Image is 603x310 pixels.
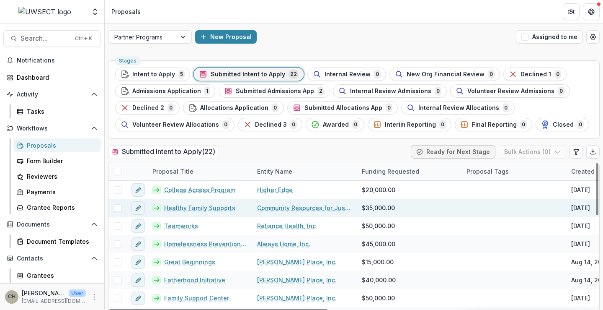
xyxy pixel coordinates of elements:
[193,68,304,81] button: Submitted Intent to Apply22
[115,101,180,115] button: Declined 20
[13,201,101,214] a: Grantee Reports
[164,221,198,230] a: Teamworks
[238,118,302,131] button: Declined 30
[13,234,101,248] a: Document Templates
[132,104,164,112] span: Declined 2
[17,57,98,64] span: Notifications
[461,167,514,176] div: Proposal Tags
[69,289,86,297] p: User
[183,101,284,115] button: Allocations Application0
[362,240,395,248] span: $45,000.00
[21,34,70,42] span: Search...
[252,167,297,176] div: Entity Name
[27,107,94,116] div: Tasks
[257,221,316,230] a: Reliance Health, Inc
[374,70,381,79] span: 0
[488,70,495,79] span: 0
[236,88,314,95] span: Submitted Admissions App
[439,120,446,129] span: 0
[472,121,517,128] span: Final Reporting
[164,203,235,212] a: Healthy Family Supports
[333,84,447,98] button: Internal Review Admissions0
[325,71,371,78] span: Internal Review
[352,120,359,129] span: 0
[571,185,590,194] div: [DATE]
[577,120,584,129] span: 0
[586,30,600,44] button: Open table manager
[147,167,198,176] div: Proposal Title
[307,68,386,81] button: Internal Review0
[27,188,94,196] div: Payments
[571,240,590,248] div: [DATE]
[132,88,201,95] span: Admissions Application
[3,88,101,101] button: Open Activity
[255,121,287,128] span: Declined 3
[401,101,515,115] button: Internal Review Allocations0
[304,104,382,112] span: Submitted Allocations App
[131,183,145,197] button: edit
[204,86,210,96] span: 1
[272,103,278,112] span: 0
[569,145,583,159] button: Edit table settings
[503,68,567,81] button: Declined 10
[566,167,600,176] div: Created
[147,162,252,180] div: Proposal Title
[461,162,566,180] div: Proposal Tags
[571,294,590,302] div: [DATE]
[467,88,554,95] span: Volunteer Review Admissions
[13,185,101,199] a: Payments
[357,162,461,180] div: Funding Requested
[586,145,600,159] button: Export table data
[362,203,395,212] span: $35,000.00
[257,258,337,266] a: [PERSON_NAME] Place, Inc.
[362,276,396,284] span: $40,000.00
[13,138,101,152] a: Proposals
[13,154,101,168] a: Form Builder
[323,121,349,128] span: Awarded
[27,203,94,212] div: Grantee Reports
[289,70,299,79] span: 22
[131,292,145,305] button: edit
[164,258,215,266] a: Great Beginnings
[73,34,94,43] div: Ctrl + K
[3,70,101,84] a: Dashboard
[178,70,185,79] span: 5
[553,121,574,128] span: Closed
[111,7,141,16] div: Proposals
[8,294,15,300] div: Carli Herz
[357,167,424,176] div: Funding Requested
[257,203,352,212] a: Community Resources for Justice
[119,58,137,64] span: Stages
[362,221,395,230] span: $50,000.00
[306,118,364,131] button: Awarded0
[407,71,484,78] span: New Org Financial Review
[27,237,94,246] div: Document Templates
[115,68,190,81] button: Intent to Apply5
[290,120,297,129] span: 0
[131,274,145,287] button: edit
[350,88,431,95] span: Internal Review Admissions
[132,71,175,78] span: Intent to Apply
[257,240,310,248] a: Always Home, Inc.
[22,297,86,305] p: [EMAIL_ADDRESS][DOMAIN_NAME]
[554,70,561,79] span: 0
[257,276,337,284] a: [PERSON_NAME] Place, Inc.
[563,3,580,20] button: Partners
[17,255,88,262] span: Contacts
[13,268,101,282] a: Grantees
[222,120,229,129] span: 0
[3,30,101,47] button: Search...
[558,86,564,96] span: 0
[257,185,293,194] a: Higher Edge
[455,118,532,131] button: Final Reporting0
[27,156,94,165] div: Form Builder
[89,3,101,20] button: Open entity switcher
[571,221,590,230] div: [DATE]
[362,294,395,302] span: $50,000.00
[3,122,101,135] button: Open Workflows
[164,240,247,248] a: Homelessness Prevention of [MEDICAL_DATA] families with minor children
[3,54,101,67] button: Notifications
